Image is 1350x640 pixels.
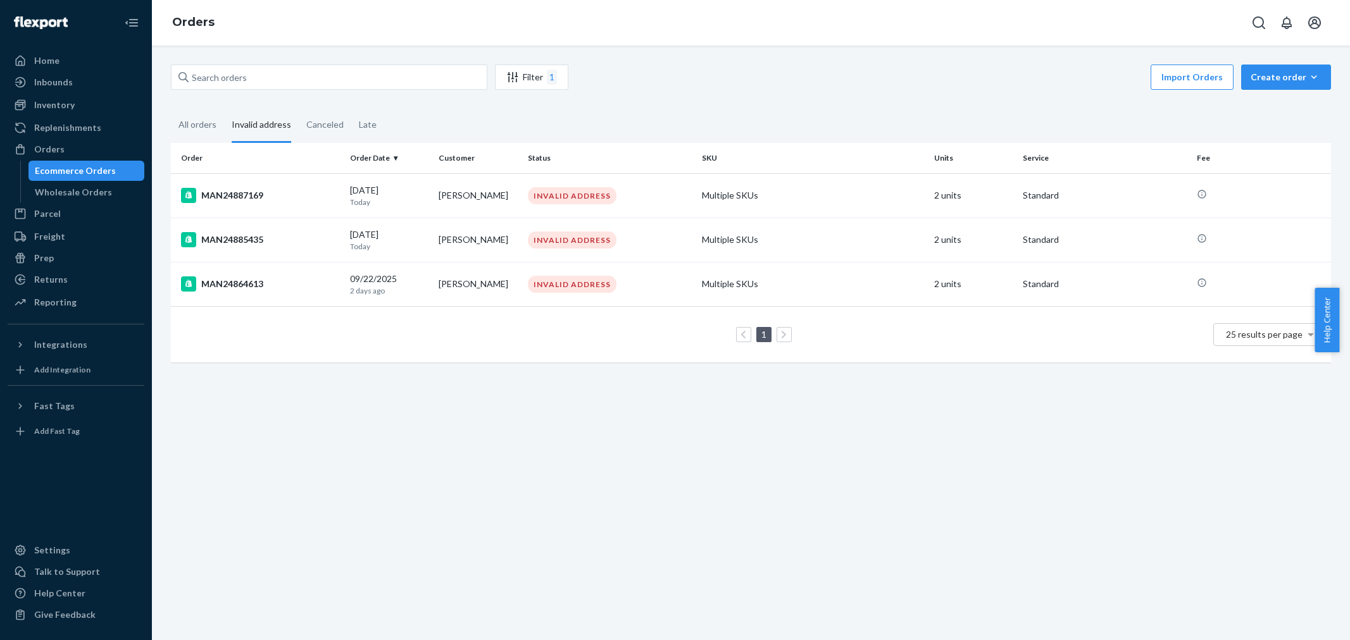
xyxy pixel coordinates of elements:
div: Ecommerce Orders [35,164,116,177]
a: Page 1 is your current page [759,329,769,340]
div: Inbounds [34,76,73,89]
div: Wholesale Orders [35,186,112,199]
th: Order [171,143,345,173]
img: Flexport logo [14,16,68,29]
button: Integrations [8,335,144,355]
a: Inventory [8,95,144,115]
a: Add Integration [8,360,144,380]
div: MAN24887169 [181,188,340,203]
a: Add Fast Tag [8,421,144,441]
div: MAN24885435 [181,232,340,247]
p: Standard [1023,278,1187,290]
span: 25 results per page [1226,329,1303,340]
a: Inbounds [8,72,144,92]
th: Fee [1192,143,1331,173]
td: Multiple SKUs [697,262,929,306]
button: Fast Tags [8,396,144,416]
a: Orders [8,139,144,159]
div: Orders [34,143,65,156]
div: Freight [34,230,65,243]
a: Returns [8,269,144,290]
button: Filter [495,65,568,90]
iframe: Opens a widget where you can chat to one of our agents [1270,602,1337,634]
div: Add Integration [34,364,91,375]
th: Status [523,143,697,173]
div: Help Center [34,587,85,600]
button: Open Search Box [1246,10,1272,35]
th: SKU [697,143,929,173]
button: Open account menu [1302,10,1327,35]
ol: breadcrumbs [162,4,225,41]
button: Give Feedback [8,605,144,625]
button: Import Orders [1151,65,1234,90]
div: Add Fast Tag [34,426,80,436]
a: Wholesale Orders [28,182,145,202]
div: Late [359,108,377,141]
div: Integrations [34,338,87,351]
td: [PERSON_NAME] [434,262,523,306]
div: Inventory [34,99,75,111]
p: Standard [1023,233,1187,246]
td: 2 units [929,262,1018,306]
button: Help Center [1315,288,1339,352]
a: Settings [8,540,144,560]
td: Multiple SKUs [697,173,929,218]
p: Standard [1023,189,1187,202]
div: Replenishments [34,121,101,134]
a: Freight [8,226,144,247]
th: Units [929,143,1018,173]
button: Create order [1241,65,1331,90]
button: Talk to Support [8,562,144,582]
div: [DATE] [350,228,429,252]
td: [PERSON_NAME] [434,173,523,218]
button: Open notifications [1274,10,1299,35]
div: INVALID ADDRESS [528,187,616,204]
p: Today [350,197,429,207]
a: Help Center [8,583,144,603]
div: Prep [34,252,54,264]
p: Today [350,241,429,252]
p: 2 days ago [350,285,429,296]
div: Invalid address [232,108,291,143]
div: Fast Tags [34,400,75,412]
th: Service [1018,143,1192,173]
div: Customer [439,152,518,163]
div: Parcel [34,207,61,220]
div: Returns [34,273,68,286]
div: Canceled [306,108,344,141]
div: INVALID ADDRESS [528,276,616,293]
a: Orders [172,15,215,29]
a: Replenishments [8,118,144,138]
a: Prep [8,248,144,268]
a: Parcel [8,204,144,224]
div: All orders [178,108,216,141]
div: Talk to Support [34,565,100,578]
div: Filter [496,70,568,85]
th: Order Date [345,143,434,173]
div: Settings [34,544,70,557]
a: Ecommerce Orders [28,161,145,181]
div: Reporting [34,296,77,309]
div: MAN24864613 [181,276,340,292]
a: Home [8,51,144,71]
a: Reporting [8,292,144,312]
div: [DATE] [350,184,429,207]
input: Search orders [171,65,487,90]
td: 2 units [929,218,1018,262]
td: 2 units [929,173,1018,218]
div: Create order [1251,71,1322,83]
td: [PERSON_NAME] [434,218,523,262]
div: Home [34,54,59,67]
div: 09/22/2025 [350,273,429,296]
div: 1 [547,70,557,85]
div: INVALID ADDRESS [528,231,616,249]
div: Give Feedback [34,608,96,621]
button: Close Navigation [119,10,144,35]
td: Multiple SKUs [697,218,929,262]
